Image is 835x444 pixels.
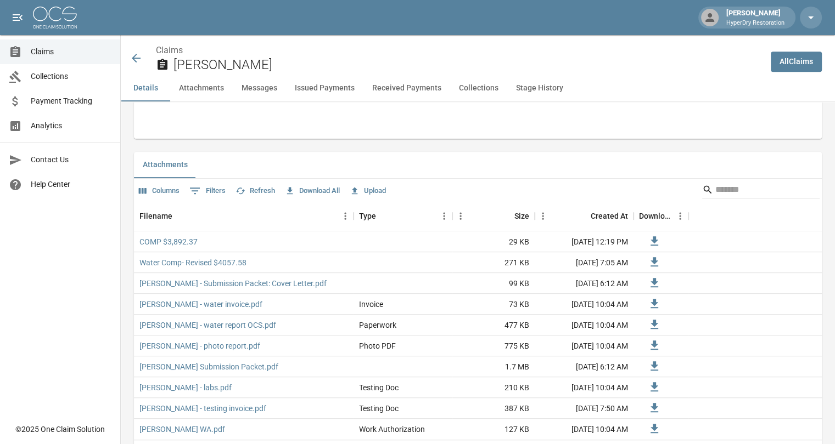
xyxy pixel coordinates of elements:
[233,75,286,101] button: Messages
[337,208,354,224] button: Menu
[450,75,507,101] button: Collections
[359,299,383,310] div: Invoice
[359,320,396,331] div: Paperwork
[535,356,634,377] div: [DATE] 6:12 AM
[134,201,354,231] div: Filename
[452,377,535,398] div: 210 KB
[359,403,399,414] div: Testing Doc
[702,181,820,201] div: Search
[535,201,634,231] div: Created At
[359,424,425,435] div: Work Authorization
[634,201,688,231] div: Download
[156,45,183,55] a: Claims
[452,294,535,315] div: 73 KB
[452,252,535,273] div: 271 KB
[354,201,452,231] div: Type
[535,419,634,440] div: [DATE] 10:04 AM
[156,44,762,57] nav: breadcrumb
[535,335,634,356] div: [DATE] 10:04 AM
[7,7,29,29] button: open drawer
[359,382,399,393] div: Testing Doc
[507,75,572,101] button: Stage History
[452,419,535,440] div: 127 KB
[722,8,789,27] div: [PERSON_NAME]
[31,120,111,132] span: Analytics
[452,335,535,356] div: 775 KB
[286,75,363,101] button: Issued Payments
[173,57,762,73] h2: [PERSON_NAME]
[452,231,535,252] div: 29 KB
[535,273,634,294] div: [DATE] 6:12 AM
[452,398,535,419] div: 387 KB
[31,154,111,166] span: Contact Us
[359,340,396,351] div: Photo PDF
[452,201,535,231] div: Size
[139,236,198,247] a: COMP $3,892.37
[726,19,784,28] p: HyperDry Restoration
[347,183,389,200] button: Upload
[535,377,634,398] div: [DATE] 10:04 AM
[139,424,225,435] a: [PERSON_NAME] WA.pdf
[139,340,260,351] a: [PERSON_NAME] - photo report.pdf
[121,75,170,101] button: Details
[436,208,452,224] button: Menu
[170,75,233,101] button: Attachments
[134,152,822,178] div: related-list tabs
[535,294,634,315] div: [DATE] 10:04 AM
[771,52,822,72] a: AllClaims
[359,201,376,231] div: Type
[282,183,343,200] button: Download All
[672,208,688,224] button: Menu
[591,201,628,231] div: Created At
[452,208,469,224] button: Menu
[139,382,232,393] a: [PERSON_NAME] - labs.pdf
[452,356,535,377] div: 1.7 MB
[139,201,172,231] div: Filename
[363,75,450,101] button: Received Payments
[31,95,111,107] span: Payment Tracking
[639,201,672,231] div: Download
[134,152,197,178] button: Attachments
[452,315,535,335] div: 477 KB
[139,320,276,331] a: [PERSON_NAME] - water report OCS.pdf
[31,71,111,82] span: Collections
[15,424,105,435] div: © 2025 One Claim Solution
[187,182,228,200] button: Show filters
[121,75,835,101] div: anchor tabs
[136,183,182,200] button: Select columns
[535,252,634,273] div: [DATE] 7:05 AM
[514,201,529,231] div: Size
[139,403,266,414] a: [PERSON_NAME] - testing invoice.pdf
[139,299,262,310] a: [PERSON_NAME] - water invoice.pdf
[535,315,634,335] div: [DATE] 10:04 AM
[452,273,535,294] div: 99 KB
[139,278,327,289] a: [PERSON_NAME] - Submission Packet: Cover Letter.pdf
[535,398,634,419] div: [DATE] 7:50 AM
[535,208,551,224] button: Menu
[33,7,77,29] img: ocs-logo-white-transparent.png
[31,179,111,190] span: Help Center
[233,183,278,200] button: Refresh
[535,231,634,252] div: [DATE] 12:19 PM
[31,46,111,58] span: Claims
[139,361,278,372] a: [PERSON_NAME] Submission Packet.pdf
[139,257,246,268] a: Water Comp- Revised $4057.58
